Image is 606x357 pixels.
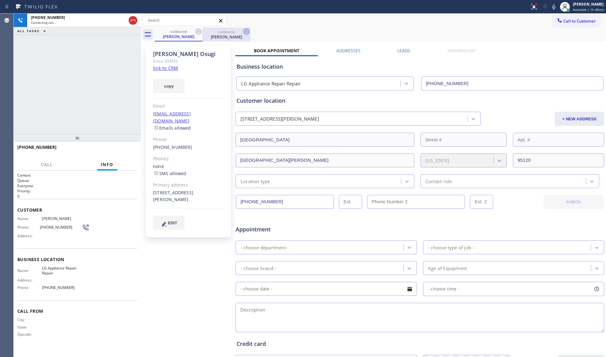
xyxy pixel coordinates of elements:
a: link to CRM [153,65,178,71]
div: Customer location [237,97,603,105]
div: Primary address [153,182,224,189]
button: Mute [549,2,558,11]
div: Age of Equipment [428,265,467,272]
input: Phone Number [236,195,334,209]
div: - choose brand - [241,265,276,272]
span: Name: [17,216,42,221]
button: Call to Customer [553,15,600,27]
div: Email [153,103,224,110]
div: David Osugi [203,28,250,41]
span: Zipcode: [17,332,42,337]
span: Call From [17,308,137,314]
span: [PERSON_NAME] [42,216,88,221]
div: Phone2 [153,155,224,162]
h1: Context [17,173,137,178]
div: Business location [237,62,603,71]
span: ALL TASKS [17,29,40,33]
input: Phone Number 2 [367,195,465,209]
input: Apt. # [513,133,604,147]
button: CHECK [544,195,604,209]
span: - choose time - [428,286,459,292]
span: Appointment [236,225,358,234]
input: ZIP [513,153,604,167]
span: Call [41,162,53,167]
span: Info [101,162,113,167]
span: LG Appliance Repair Repair [42,266,88,275]
div: [PERSON_NAME] [203,34,250,40]
label: Emails allowed [153,125,191,131]
a: [PHONE_NUMBER] [153,144,192,150]
span: State: [17,325,42,329]
span: Address: [17,234,42,238]
label: SMS allowed [153,170,186,176]
input: - choose date - [236,282,417,296]
span: Phone: [17,225,40,230]
input: SMS allowed [154,171,158,175]
p: Everyone [17,183,137,188]
input: Address [236,133,414,147]
span: [PHONE_NUMBER] [31,15,65,20]
span: [PHONE_NUMBER] [40,225,82,230]
div: LG Appliance Repair Repair [241,80,301,87]
label: Membership [447,48,475,54]
span: Business location [17,256,137,262]
div: none [153,163,224,177]
div: Since: [DATE] [153,58,224,65]
span: [PHONE_NUMBER] [17,144,57,150]
div: [PERSON_NAME] [573,2,604,7]
input: Ext. [339,195,362,209]
label: Book Appointment [254,48,299,54]
div: outbound [203,29,250,34]
div: [PERSON_NAME] Osugi [153,50,224,58]
input: City [236,153,414,167]
span: Phone: [17,285,42,290]
div: Credit card [237,340,603,348]
span: Address: [17,278,42,282]
div: outbound [155,29,202,34]
input: Emails allowed [154,126,158,130]
a: [EMAIL_ADDRESS][DOMAIN_NAME] [153,111,191,124]
div: David Osugi [155,28,202,41]
input: Ext. 2 [470,195,493,209]
button: Call [37,159,57,171]
label: Addresses [336,48,361,54]
div: - choose department - [241,244,289,251]
div: [STREET_ADDRESS][PERSON_NAME] [241,115,319,123]
input: Street # [420,133,507,147]
button: Info [97,159,117,171]
button: ALL TASKS [14,27,52,35]
button: EDIT [153,216,185,230]
div: - choose type of job - [428,244,474,251]
span: City: [17,317,42,322]
input: Search [143,15,226,25]
h2: Queue: [17,178,137,183]
div: [PERSON_NAME] [155,34,202,39]
div: Phone [153,136,224,143]
button: copy [153,79,185,93]
h2: Priority: [17,188,137,194]
label: Leads [397,48,410,54]
div: Contact role [425,178,452,185]
span: Customer [17,207,137,213]
span: Call to Customer [563,18,596,24]
span: Connecting call… [31,20,56,25]
div: Location type [241,178,270,185]
span: [PHONE_NUMBER] [42,285,88,290]
input: Phone Number [421,76,604,90]
div: [STREET_ADDRESS][PERSON_NAME] [153,189,224,204]
span: Name: [17,268,42,273]
span: Available | 1h 30min [573,7,604,12]
p: 0 [17,194,137,199]
button: + NEW ADDRESS [555,112,604,126]
span: EDIT [168,221,177,225]
button: Hang up [129,16,137,25]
